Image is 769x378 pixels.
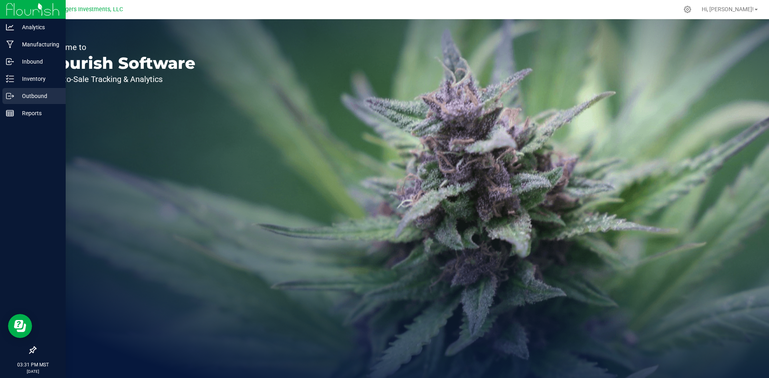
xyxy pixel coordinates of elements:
[14,22,62,32] p: Analytics
[4,361,62,368] p: 03:31 PM MST
[40,6,123,13] span: Life Changers Investments, LLC
[702,6,754,12] span: Hi, [PERSON_NAME]!
[682,6,693,13] div: Manage settings
[6,58,14,66] inline-svg: Inbound
[14,91,62,101] p: Outbound
[4,368,62,374] p: [DATE]
[14,74,62,84] p: Inventory
[6,23,14,31] inline-svg: Analytics
[14,108,62,118] p: Reports
[43,75,195,83] p: Seed-to-Sale Tracking & Analytics
[8,314,32,338] iframe: Resource center
[43,55,195,71] p: Flourish Software
[14,57,62,66] p: Inbound
[6,92,14,100] inline-svg: Outbound
[6,75,14,83] inline-svg: Inventory
[6,40,14,48] inline-svg: Manufacturing
[14,40,62,49] p: Manufacturing
[6,109,14,117] inline-svg: Reports
[43,43,195,51] p: Welcome to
